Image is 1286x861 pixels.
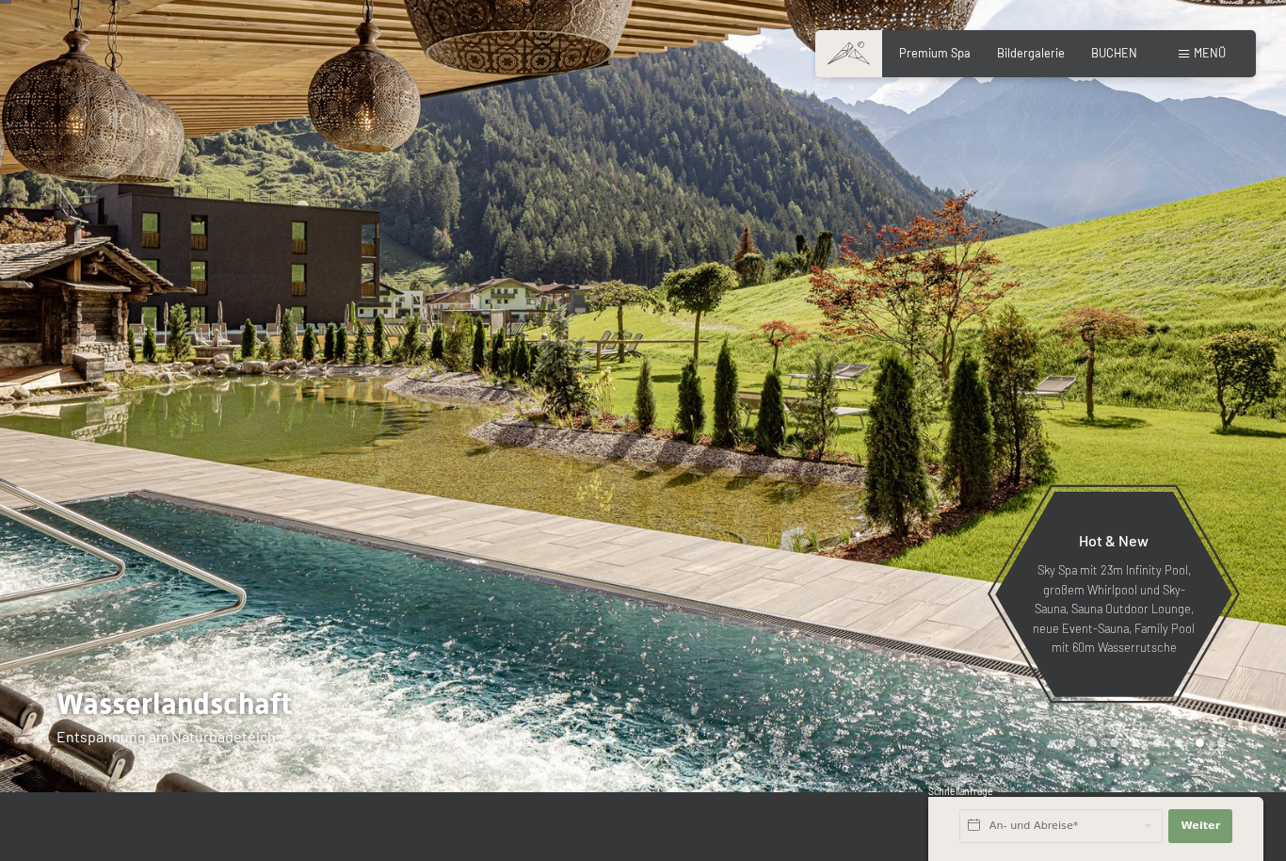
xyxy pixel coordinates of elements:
div: Carousel Page 2 [1088,739,1097,747]
div: Carousel Page 8 [1217,739,1226,747]
div: Carousel Page 5 [1153,739,1162,747]
div: Carousel Page 7 (Current Slide) [1196,739,1204,747]
a: Premium Spa [899,45,971,60]
div: Carousel Pagination [1061,739,1226,747]
a: Bildergalerie [997,45,1065,60]
div: Carousel Page 4 [1132,739,1140,747]
a: BUCHEN [1091,45,1137,60]
button: Weiter [1168,809,1232,843]
div: Carousel Page 6 [1175,739,1183,747]
span: Menü [1194,45,1226,60]
div: Carousel Page 3 [1110,739,1118,747]
span: Weiter [1181,819,1220,834]
a: Hot & New Sky Spa mit 23m Infinity Pool, großem Whirlpool und Sky-Sauna, Sauna Outdoor Lounge, ne... [994,491,1233,698]
p: Sky Spa mit 23m Infinity Pool, großem Whirlpool und Sky-Sauna, Sauna Outdoor Lounge, neue Event-S... [1032,560,1196,657]
span: Schnellanfrage [928,786,993,797]
div: Carousel Page 1 [1068,739,1076,747]
span: Hot & New [1079,531,1149,549]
